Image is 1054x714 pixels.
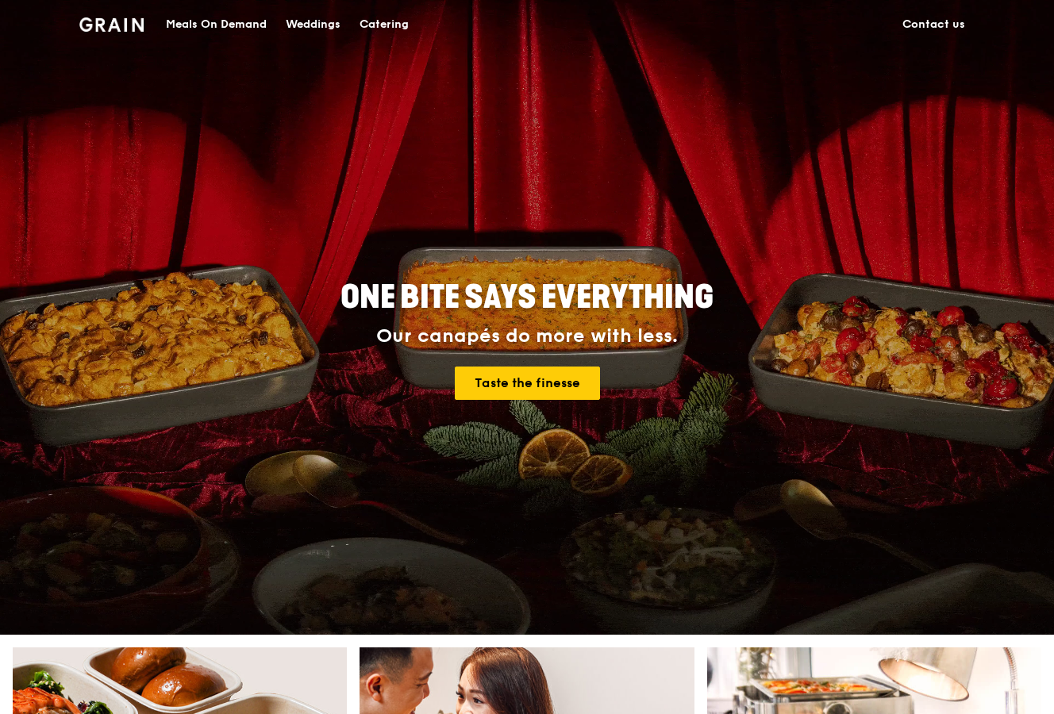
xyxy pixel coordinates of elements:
[340,278,714,317] span: ONE BITE SAYS EVERYTHING
[286,1,340,48] div: Weddings
[455,367,600,400] a: Taste the finesse
[893,1,975,48] a: Contact us
[276,1,350,48] a: Weddings
[79,17,144,32] img: Grain
[360,1,409,48] div: Catering
[241,325,813,347] div: Our canapés do more with less.
[350,1,418,48] a: Catering
[166,1,267,48] div: Meals On Demand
